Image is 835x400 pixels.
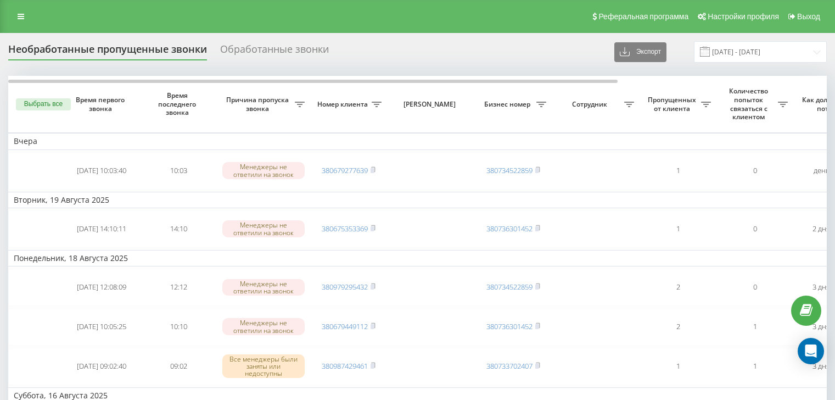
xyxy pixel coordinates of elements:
td: 10:03 [140,152,217,190]
span: Время первого звонка [72,96,131,113]
td: [DATE] 12:08:09 [63,269,140,306]
td: 14:10 [140,210,217,248]
td: [DATE] 14:10:11 [63,210,140,248]
td: [DATE] 10:05:25 [63,308,140,346]
td: 1 [640,210,716,248]
td: 0 [716,269,793,306]
span: Номер клиента [316,100,372,109]
span: Бизнес номер [480,100,536,109]
a: 380979295432 [322,282,368,292]
span: Сотрудник [557,100,624,109]
a: 380736301452 [486,224,533,234]
a: 380734522859 [486,282,533,292]
a: 380675353369 [322,224,368,234]
td: 2 [640,269,716,306]
div: Менеджеры не ответили на звонок [222,318,305,335]
button: Экспорт [614,42,666,62]
td: 1 [716,348,793,385]
td: [DATE] 09:02:40 [63,348,140,385]
a: 380987429461 [322,361,368,371]
div: Обработанные звонки [220,43,329,60]
td: 1 [716,308,793,346]
td: 1 [640,348,716,385]
div: Менеджеры не ответили на звонок [222,162,305,179]
div: Все менеджеры были заняты или недоступны [222,354,305,379]
td: 0 [716,210,793,248]
span: [PERSON_NAME] [396,100,466,109]
a: 380733702407 [486,361,533,371]
td: 10:10 [140,308,217,346]
td: 0 [716,152,793,190]
span: Причина пропуска звонка [222,96,295,113]
td: [DATE] 10:03:40 [63,152,140,190]
a: 380679449112 [322,321,368,331]
span: Настройки профиля [708,12,779,21]
td: 2 [640,308,716,346]
a: 380736301452 [486,321,533,331]
span: Пропущенных от клиента [645,96,701,113]
td: 09:02 [140,348,217,385]
span: Количество попыток связаться с клиентом [722,87,778,121]
td: 12:12 [140,269,217,306]
a: 380734522859 [486,165,533,175]
span: Время последнего звонка [149,91,208,117]
div: Open Intercom Messenger [798,338,824,364]
div: Менеджеры не ответили на звонок [222,279,305,296]
div: Необработанные пропущенные звонки [8,43,207,60]
span: Выход [797,12,820,21]
a: 380679277639 [322,165,368,175]
button: Выбрать все [16,98,71,110]
span: Реферальная программа [598,12,688,21]
td: 1 [640,152,716,190]
div: Менеджеры не ответили на звонок [222,220,305,237]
